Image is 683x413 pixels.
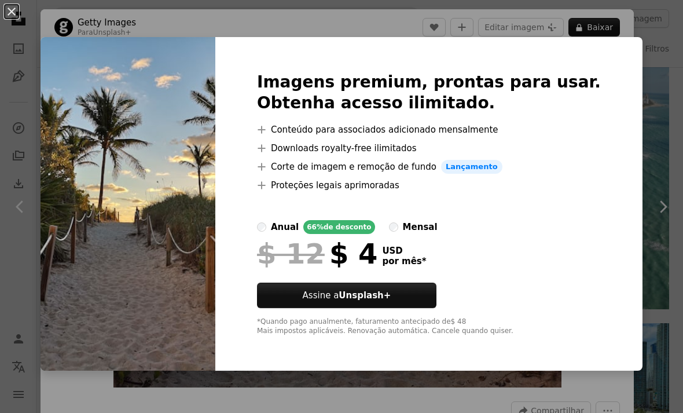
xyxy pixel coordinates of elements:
li: Corte de imagem e remoção de fundo [257,160,601,174]
strong: Unsplash+ [339,290,391,301]
li: Proteções legais aprimoradas [257,178,601,192]
div: $ 4 [257,239,377,269]
input: anual66%de desconto [257,222,266,232]
li: Downloads royalty-free ilimitados [257,141,601,155]
span: $ 12 [257,239,325,269]
span: Lançamento [441,160,502,174]
span: por mês * [382,256,426,266]
input: mensal [389,222,398,232]
div: *Quando pago anualmente, faturamento antecipado de $ 48 Mais impostos aplicáveis. Renovação autom... [257,317,601,336]
img: premium_photo-1697730022913-80a0e1db0c4b [41,37,215,371]
h2: Imagens premium, prontas para usar. Obtenha acesso ilimitado. [257,72,601,114]
span: USD [382,246,426,256]
button: Assine aUnsplash+ [257,283,436,308]
li: Conteúdo para associados adicionado mensalmente [257,123,601,137]
div: 66% de desconto [303,220,374,234]
div: mensal [403,220,438,234]
div: anual [271,220,299,234]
